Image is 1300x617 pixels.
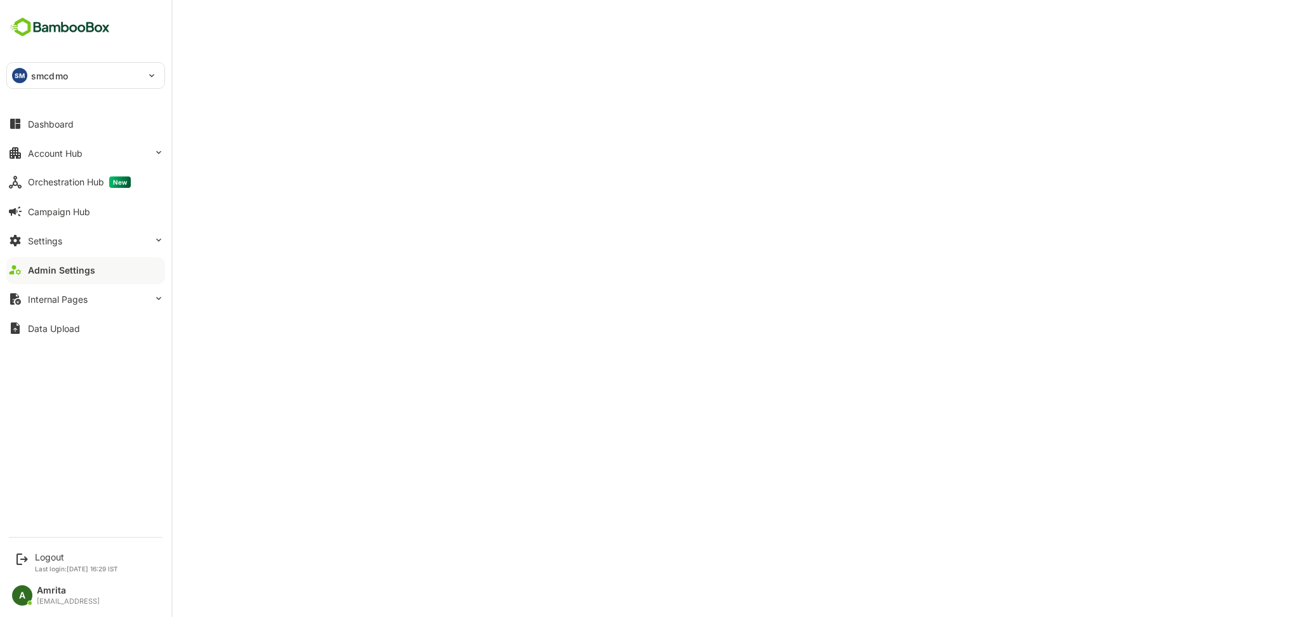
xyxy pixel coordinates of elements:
[28,206,90,217] div: Campaign Hub
[31,69,68,83] p: smcdmo
[109,176,131,188] span: New
[28,119,74,129] div: Dashboard
[12,68,27,83] div: SM
[6,257,165,282] button: Admin Settings
[28,176,131,188] div: Orchestration Hub
[37,585,100,596] div: Amrita
[28,148,83,159] div: Account Hub
[12,585,32,606] div: A
[37,597,100,606] div: [EMAIL_ADDRESS]
[6,199,165,224] button: Campaign Hub
[35,565,118,573] p: Last login: [DATE] 16:29 IST
[28,265,95,275] div: Admin Settings
[6,286,165,312] button: Internal Pages
[6,169,165,195] button: Orchestration HubNew
[6,111,165,136] button: Dashboard
[28,323,80,334] div: Data Upload
[28,294,88,305] div: Internal Pages
[28,236,62,246] div: Settings
[35,552,118,562] div: Logout
[6,140,165,166] button: Account Hub
[6,228,165,253] button: Settings
[6,15,114,39] img: BambooboxFullLogoMark.5f36c76dfaba33ec1ec1367b70bb1252.svg
[7,63,164,88] div: SMsmcdmo
[6,315,165,341] button: Data Upload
